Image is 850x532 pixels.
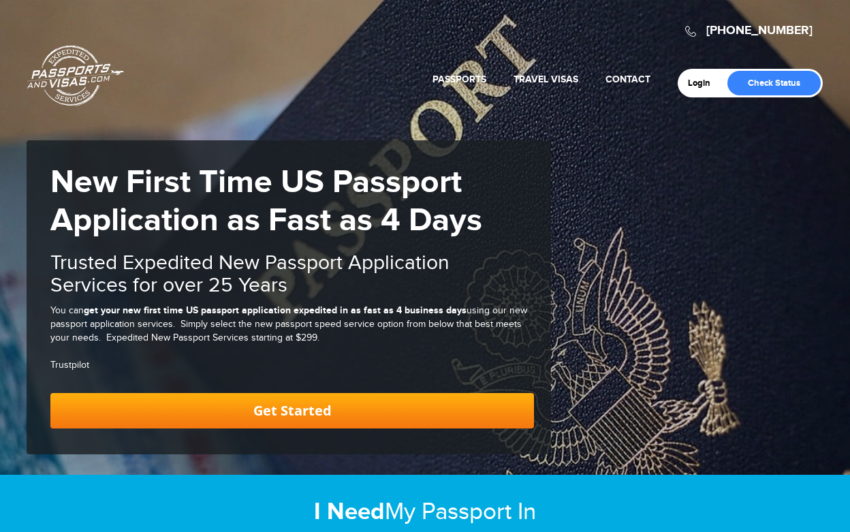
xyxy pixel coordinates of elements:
[514,74,578,85] a: Travel Visas
[27,45,124,106] a: Passports & [DOMAIN_NAME]
[605,74,650,85] a: Contact
[50,252,534,297] h2: Trusted Expedited New Passport Application Services for over 25 Years
[727,71,821,95] a: Check Status
[84,304,467,316] strong: get your new first time US passport application expedited in as fast as 4 business days
[314,497,385,527] strong: I Need
[50,360,89,371] a: Trustpilot
[50,163,482,240] strong: New First Time US Passport Application as Fast as 4 Days
[50,304,534,345] div: You can using our new passport application services. Simply select the new passport speed service...
[432,74,486,85] a: Passports
[422,498,536,526] span: Passport In
[706,23,813,38] a: [PHONE_NUMBER]
[50,393,534,428] a: Get Started
[27,497,823,527] h2: My
[688,78,720,89] a: Login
